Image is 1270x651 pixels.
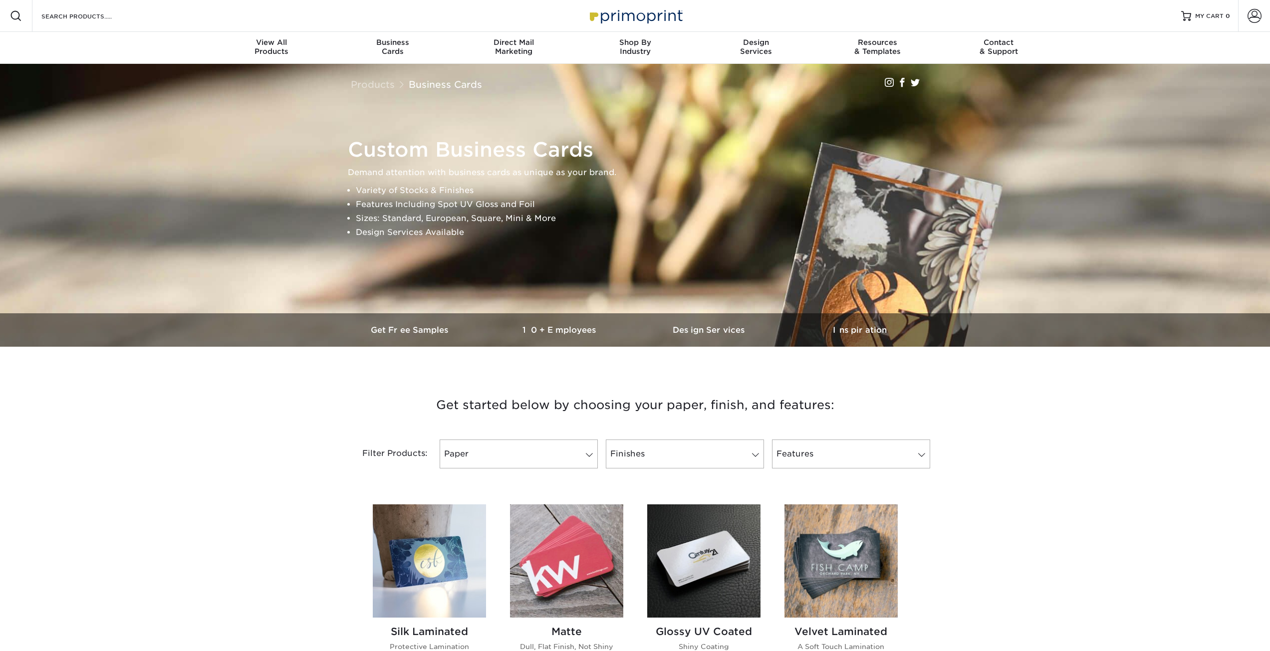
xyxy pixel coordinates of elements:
li: Design Services Available [356,225,932,239]
div: Services [696,38,817,56]
a: Finishes [606,439,764,468]
a: Features [772,439,930,468]
span: Business [332,38,453,47]
a: Resources& Templates [817,32,938,64]
img: Velvet Laminated Business Cards [784,504,898,618]
li: Features Including Spot UV Gloss and Foil [356,198,932,212]
h1: Custom Business Cards [348,138,932,162]
div: & Support [938,38,1059,56]
a: Get Free Samples [336,313,486,347]
img: Glossy UV Coated Business Cards [647,504,761,618]
h3: Get Free Samples [336,325,486,335]
p: Demand attention with business cards as unique as your brand. [348,166,932,180]
a: DesignServices [696,32,817,64]
a: View AllProducts [211,32,332,64]
span: MY CART [1195,12,1224,20]
a: BusinessCards [332,32,453,64]
span: 0 [1226,12,1230,19]
h3: Inspiration [785,325,935,335]
li: Variety of Stocks & Finishes [356,184,932,198]
a: Contact& Support [938,32,1059,64]
a: Products [351,79,395,90]
a: Inspiration [785,313,935,347]
h3: 10+ Employees [486,325,635,335]
a: Direct MailMarketing [453,32,574,64]
div: Products [211,38,332,56]
a: Paper [440,439,598,468]
span: Resources [817,38,938,47]
span: Design [696,38,817,47]
img: Matte Business Cards [510,504,623,618]
h2: Velvet Laminated [784,626,898,638]
div: Marketing [453,38,574,56]
div: & Templates [817,38,938,56]
div: Cards [332,38,453,56]
a: 10+ Employees [486,313,635,347]
h2: Glossy UV Coated [647,626,761,638]
input: SEARCH PRODUCTS..... [40,10,138,22]
li: Sizes: Standard, European, Square, Mini & More [356,212,932,225]
h2: Matte [510,626,623,638]
a: Business Cards [409,79,482,90]
img: Silk Laminated Business Cards [373,504,486,618]
div: Filter Products: [336,439,436,468]
h2: Silk Laminated [373,626,486,638]
div: Industry [574,38,696,56]
span: View All [211,38,332,47]
h3: Get started below by choosing your paper, finish, and features: [343,383,927,428]
span: Direct Mail [453,38,574,47]
img: Primoprint [585,5,685,26]
span: Shop By [574,38,696,47]
a: Shop ByIndustry [574,32,696,64]
h3: Design Services [635,325,785,335]
a: Design Services [635,313,785,347]
span: Contact [938,38,1059,47]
